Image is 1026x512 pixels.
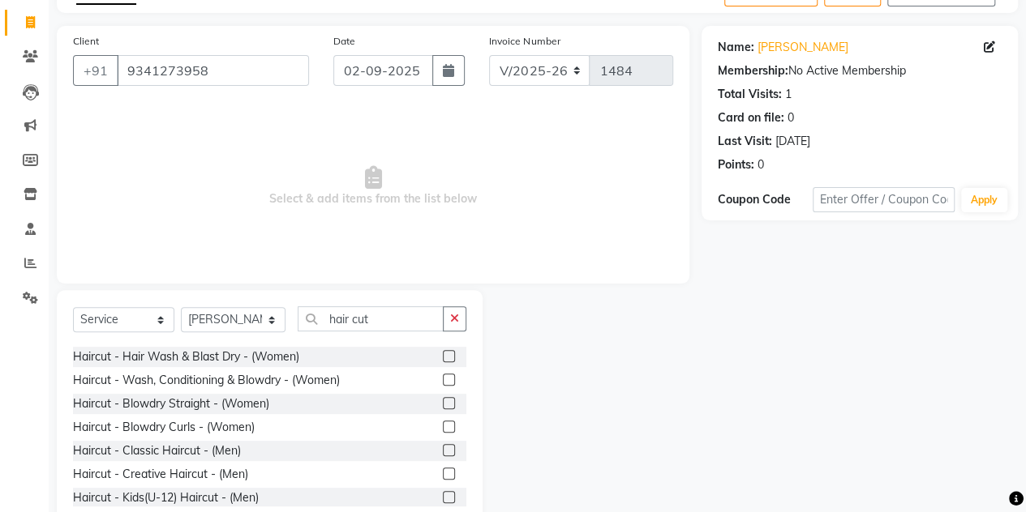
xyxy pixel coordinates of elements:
div: No Active Membership [718,62,1002,79]
input: Enter Offer / Coupon Code [813,187,955,212]
span: Select & add items from the list below [73,105,673,267]
div: Haircut - Hair Wash & Blast Dry - (Women) [73,348,299,365]
div: Total Visits: [718,86,782,103]
div: Haircut - Blowdry Straight - (Women) [73,395,269,412]
div: Name: [718,39,754,56]
div: 1 [785,86,792,103]
div: Points: [718,156,754,173]
button: +91 [73,55,118,86]
label: Date [333,34,355,49]
label: Invoice Number [489,34,560,49]
div: Haircut - Kids(U-12) Haircut - (Men) [73,489,259,506]
button: Apply [961,188,1007,212]
div: Haircut - Creative Haircut - (Men) [73,466,248,483]
input: Search or Scan [298,306,444,331]
div: Membership: [718,62,788,79]
div: Haircut - Wash, Conditioning & Blowdry - (Women) [73,372,340,389]
div: Last Visit: [718,133,772,150]
div: 0 [788,109,794,126]
div: Coupon Code [718,191,813,208]
input: Search by Name/Mobile/Email/Code [117,55,309,86]
div: Card on file: [718,109,784,126]
a: [PERSON_NAME] [758,39,848,56]
label: Client [73,34,99,49]
div: Haircut - Blowdry Curls - (Women) [73,419,255,436]
div: [DATE] [775,133,810,150]
div: 0 [758,156,764,173]
div: Haircut - Classic Haircut - (Men) [73,442,241,459]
